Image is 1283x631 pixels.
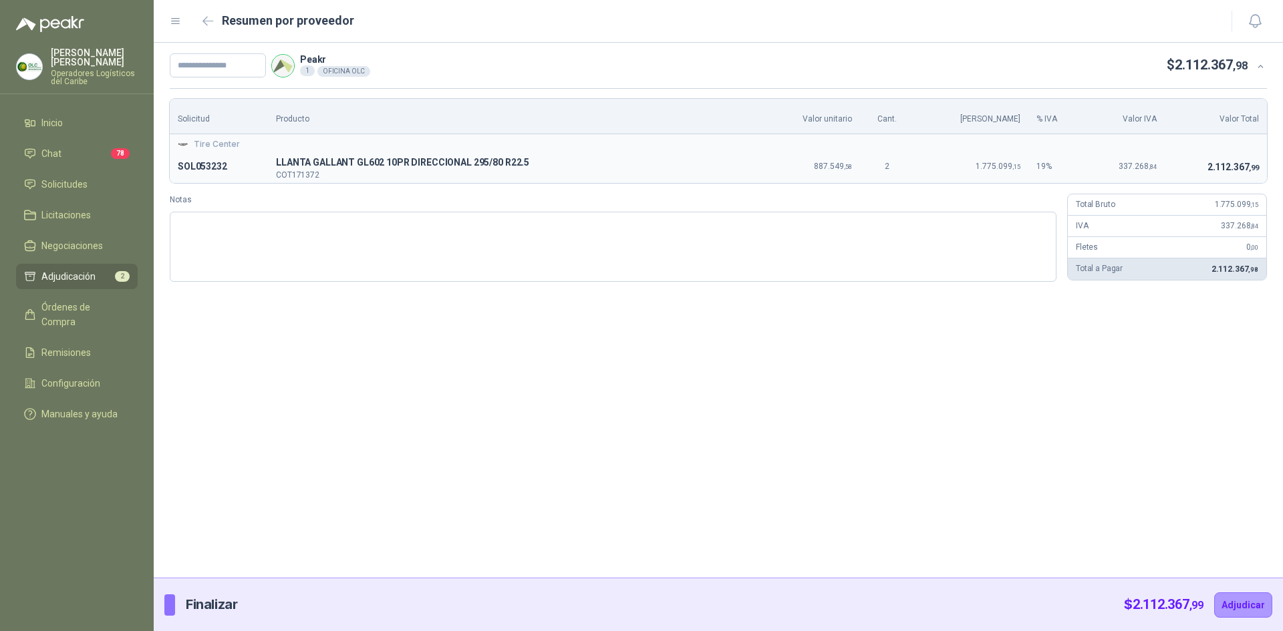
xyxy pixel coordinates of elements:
span: 2.112.367 [1211,264,1258,274]
span: ,99 [1189,599,1203,612]
span: Licitaciones [41,208,91,222]
span: Chat [41,146,61,161]
span: ,84 [1250,222,1258,230]
img: Company Logo [17,54,42,79]
span: ,99 [1249,164,1259,172]
a: Chat78 [16,141,138,166]
th: Valor IVA [1084,99,1165,134]
a: Solicitudes [16,172,138,197]
span: Solicitudes [41,177,88,192]
span: ,15 [1250,201,1258,208]
a: Manuales y ayuda [16,401,138,427]
th: Valor unitario [762,99,860,134]
span: 337.268 [1221,221,1258,230]
p: Fletes [1076,241,1098,254]
span: 1.775.099 [1215,200,1258,209]
span: 1.775.099 [976,162,1020,171]
td: 2 [860,151,913,183]
th: Producto [268,99,762,134]
span: 78 [111,148,130,159]
span: Órdenes de Compra [41,300,125,329]
div: Tire Center [178,138,1259,151]
p: Peakr [300,55,370,64]
span: 2 [115,271,130,282]
span: ,00 [1250,244,1258,251]
a: Licitaciones [16,202,138,228]
span: ,58 [844,163,852,170]
p: L [276,155,754,171]
span: LLANTA GALLANT GL602 10PR DIRECCIONAL 295/80 R22.5 [276,155,754,171]
span: Adjudicación [41,269,96,284]
p: COT171372 [276,171,754,179]
span: Manuales y ayuda [41,407,118,421]
a: Remisiones [16,340,138,365]
span: Configuración [41,376,100,391]
h2: Resumen por proveedor [222,11,354,30]
img: Company Logo [178,139,188,150]
p: Total Bruto [1076,198,1115,211]
a: Órdenes de Compra [16,294,138,335]
p: SOL053232 [178,159,260,175]
p: Operadores Logísticos del Caribe [51,69,138,85]
p: $ [1124,594,1203,615]
span: Negociaciones [41,238,103,253]
p: $ [1167,55,1248,75]
p: IVA [1076,220,1089,232]
label: Notas [170,194,1056,206]
th: Solicitud [170,99,268,134]
p: Total a Pagar [1076,262,1123,275]
p: Finalizar [186,594,237,615]
span: ,98 [1248,266,1258,273]
span: 2.112.367 [1133,596,1203,612]
div: 1 [300,65,315,76]
p: [PERSON_NAME] [PERSON_NAME] [51,48,138,67]
th: % IVA [1028,99,1084,134]
th: Valor Total [1165,99,1267,134]
span: Inicio [41,116,63,130]
span: 887.549 [814,162,852,171]
a: Inicio [16,110,138,136]
span: ,84 [1149,163,1157,170]
th: Cant. [860,99,913,134]
th: [PERSON_NAME] [913,99,1028,134]
div: OFICINA OLC [317,66,370,77]
img: Logo peakr [16,16,84,32]
span: ,98 [1233,59,1248,72]
span: 337.268 [1119,162,1157,171]
span: ,15 [1012,163,1020,170]
span: 2.112.367 [1207,162,1259,172]
span: 0 [1246,242,1258,252]
span: 2.112.367 [1175,57,1248,73]
a: Negociaciones [16,233,138,258]
a: Adjudicación2 [16,264,138,289]
td: 19 % [1028,151,1084,183]
button: Adjudicar [1214,592,1272,618]
img: Company Logo [272,55,294,77]
a: Configuración [16,371,138,396]
span: Remisiones [41,345,91,360]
